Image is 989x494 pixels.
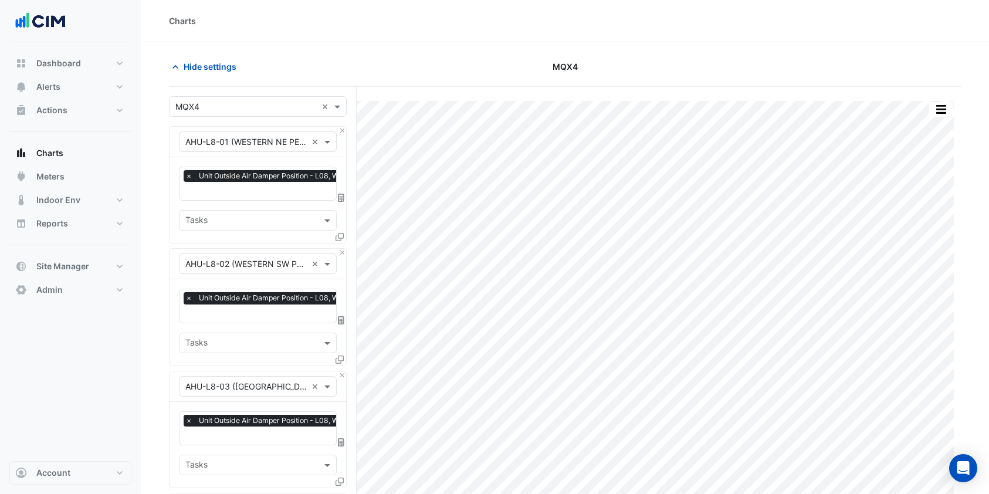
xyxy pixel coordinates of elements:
[36,171,65,182] span: Meters
[9,52,131,75] button: Dashboard
[949,454,977,482] div: Open Intercom Messenger
[15,260,27,272] app-icon: Site Manager
[338,249,346,256] button: Close
[311,258,321,270] span: Clear
[15,171,27,182] app-icon: Meters
[9,461,131,485] button: Account
[36,218,68,229] span: Reports
[15,81,27,93] app-icon: Alerts
[553,60,578,73] span: MQX4
[15,104,27,116] app-icon: Actions
[336,437,347,447] span: Choose Function
[36,194,80,206] span: Indoor Env
[36,260,89,272] span: Site Manager
[336,354,344,364] span: Clone Favourites and Tasks from this Equipment to other Equipment
[184,336,208,351] div: Tasks
[338,127,346,134] button: Close
[9,165,131,188] button: Meters
[336,476,344,486] span: Clone Favourites and Tasks from this Equipment to other Equipment
[36,147,63,159] span: Charts
[338,371,346,379] button: Close
[196,170,422,182] span: Unit Outside Air Damper Position - L08, WESTERN NE PERIMETER
[15,284,27,296] app-icon: Admin
[184,60,236,73] span: Hide settings
[336,315,347,325] span: Choose Function
[15,57,27,69] app-icon: Dashboard
[36,81,60,93] span: Alerts
[169,56,244,77] button: Hide settings
[321,100,331,113] span: Clear
[336,232,344,242] span: Clone Favourites and Tasks from this Equipment to other Equipment
[15,218,27,229] app-icon: Reports
[184,415,194,427] span: ×
[184,292,194,304] span: ×
[9,188,131,212] button: Indoor Env
[196,415,421,427] span: Unit Outside Air Damper Position - L08, WESTERN CENTRE ZONE
[336,192,347,202] span: Choose Function
[9,99,131,122] button: Actions
[311,380,321,393] span: Clear
[9,278,131,302] button: Admin
[36,467,70,479] span: Account
[169,15,196,27] div: Charts
[184,458,208,473] div: Tasks
[36,284,63,296] span: Admin
[9,212,131,235] button: Reports
[184,170,194,182] span: ×
[36,57,81,69] span: Dashboard
[15,194,27,206] app-icon: Indoor Env
[311,136,321,148] span: Clear
[196,292,424,304] span: Unit Outside Air Damper Position - L08, WESTERN SW PERIMETER
[184,214,208,229] div: Tasks
[9,75,131,99] button: Alerts
[9,141,131,165] button: Charts
[14,9,67,33] img: Company Logo
[9,255,131,278] button: Site Manager
[15,147,27,159] app-icon: Charts
[929,102,953,117] button: More Options
[36,104,67,116] span: Actions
